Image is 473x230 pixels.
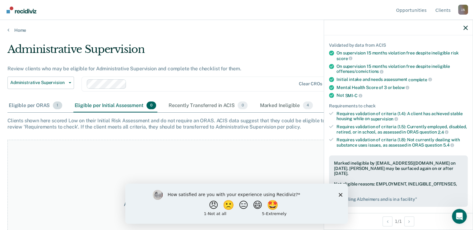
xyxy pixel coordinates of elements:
[336,77,468,82] div: Initial intake and needs assessment
[324,213,473,229] div: 1 / 1
[393,85,409,90] span: below
[336,137,468,148] div: Requires validation of criteria (1.8): Not currently dealing with substance uses issues, as asses...
[408,77,432,82] span: complete
[458,5,468,15] button: Profile dropdown button
[334,197,463,202] pre: " Is battling Alzheimers and is in a facility "
[336,93,468,98] div: Not
[7,7,36,13] img: Recidiviz
[334,160,463,176] div: Marked ineligible by [EMAIL_ADDRESS][DOMAIN_NAME] on [DATE]. [PERSON_NAME] may be surfaced again ...
[167,99,249,113] div: Recently Transferred in ACIS
[238,101,247,110] span: 0
[299,81,322,87] div: Clear CROs
[73,99,157,113] div: Eligible per Initial Assessment
[10,80,66,85] span: Administrative Supervision
[334,181,463,202] div: Not eligible reasons: EMPLOYMENT, INELIGIBLE_OFFENSES, Other
[383,216,392,226] button: Previous Opportunity
[336,85,468,90] div: Mental Health Score of 3 or
[329,43,468,48] div: Validated by data from ACIS
[336,111,468,121] div: Requires validation of criteria (1.4): A client has achieved stable housing while on
[303,101,313,110] span: 4
[336,50,468,61] div: On supervision 15 months violation free despite ineligible risk
[122,201,351,214] div: At this time, there are no clients who are almost eligible. Please navigate to one of the other t...
[404,216,414,226] button: Next Opportunity
[336,63,468,74] div: On supervision 15 months violation free despite ineligible offenses/convictions
[7,118,466,129] div: Clients shown here scored Low on their Initial Risk Assessment and do not require an ORAS. ACIS d...
[452,209,467,224] iframe: Intercom live chat
[7,99,63,113] div: Eligible per ORAS
[438,129,448,134] span: 2.4
[336,56,352,61] span: score
[7,27,466,33] a: Home
[53,101,62,110] span: 1
[336,124,468,134] div: Requires validation of criteria (1.5): Currently employed, disabled, retired, or in school, as as...
[7,43,362,61] div: Administrative Supervision
[146,101,156,110] span: 0
[7,66,362,72] div: Review clients who may be eligible for Administrative Supervision and complete the checklist for ...
[371,116,398,121] span: supervision
[259,99,314,113] div: Marked Ineligible
[329,103,468,108] div: Requirements to check
[345,93,362,98] span: SMI-C
[125,184,348,224] iframe: Survey by Kim from Recidiviz
[458,5,468,15] div: J A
